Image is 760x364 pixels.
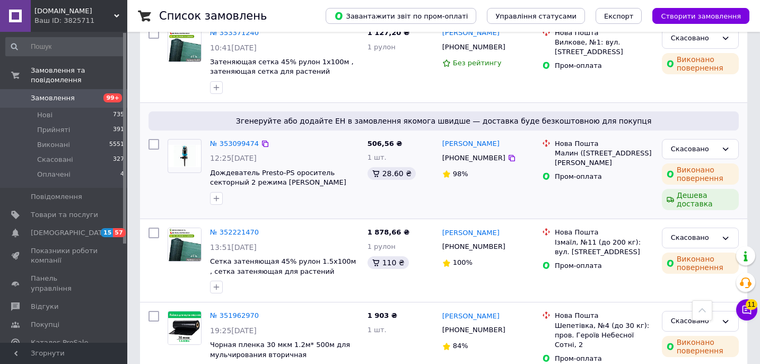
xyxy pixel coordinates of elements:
[453,59,502,67] span: Без рейтингу
[368,311,397,319] span: 1 903 ₴
[662,253,739,274] div: Виконано повернення
[113,228,125,237] span: 57
[440,240,508,254] div: [PHONE_NUMBER]
[210,341,350,359] a: Чорная пленка 30 мкм 1.2м* 500м для мульчирования вторичная
[604,12,634,20] span: Експорт
[210,29,259,37] a: № 353371240
[210,169,346,196] a: Дождеватель Presto-PS ороситель секторный 2 режима [PERSON_NAME] (7813) .pa
[326,8,476,24] button: Завантажити звіт по пром-оплаті
[113,125,124,135] span: 391
[671,33,717,44] div: Скасовано
[31,338,88,348] span: Каталог ProSale
[555,311,653,320] div: Нова Пошта
[555,321,653,350] div: Шепетівка, №4 (до 30 кг): пров. Героїв Небесної Сотні, 2
[368,153,387,161] span: 1 шт.
[210,311,259,319] a: № 351962970
[642,12,749,20] a: Створити замовлення
[168,29,201,62] img: Фото товару
[210,58,354,76] a: Затеняющая сетка 45% рулон 1х100м , затеняющая сетка для растений
[662,336,739,357] div: Виконано повернення
[153,116,735,126] span: Згенеруйте або додайте ЕН в замовлення якомога швидше — доставка буде безкоштовною для покупця
[109,140,124,150] span: 5551
[120,170,124,179] span: 4
[671,144,717,155] div: Скасовано
[442,139,500,149] a: [PERSON_NAME]
[31,93,75,103] span: Замовлення
[210,228,259,236] a: № 352221470
[555,38,653,57] div: Вилкове, №1: вул. [STREET_ADDRESS]
[168,28,202,62] a: Фото товару
[34,6,114,16] span: poltagro.com.ua
[555,228,653,237] div: Нова Пошта
[368,140,403,148] span: 506,56 ₴
[555,261,653,271] div: Пром-оплата
[210,140,259,148] a: № 353099474
[442,228,500,238] a: [PERSON_NAME]
[168,311,202,345] a: Фото товару
[662,53,739,74] div: Виконано повернення
[555,172,653,181] div: Пром-оплата
[453,170,468,178] span: 98%
[103,93,122,102] span: 99+
[37,125,70,135] span: Прийняті
[671,316,717,327] div: Скасовано
[31,210,98,220] span: Товари та послуги
[101,228,113,237] span: 15
[662,163,739,185] div: Виконано повернення
[31,228,109,238] span: [DEMOGRAPHIC_DATA]
[555,61,653,71] div: Пром-оплата
[746,299,757,310] span: 11
[736,299,757,320] button: Чат з покупцем11
[555,238,653,257] div: Ізмаїл, №11 (до 200 кг): вул. [STREET_ADDRESS]
[168,228,202,262] a: Фото товару
[453,258,473,266] span: 100%
[168,228,201,261] img: Фото товару
[555,149,653,168] div: Малин ([STREET_ADDRESS][PERSON_NAME]
[168,145,201,167] img: Фото товару
[440,40,508,54] div: [PHONE_NUMBER]
[210,243,257,252] span: 13:51[DATE]
[210,154,257,162] span: 12:25[DATE]
[31,302,58,311] span: Відгуки
[440,323,508,337] div: [PHONE_NUMBER]
[662,189,739,210] div: Дешева доставка
[440,151,508,165] div: [PHONE_NUMBER]
[168,311,201,344] img: Фото товару
[555,139,653,149] div: Нова Пошта
[487,8,585,24] button: Управління статусами
[555,28,653,38] div: Нова Пошта
[596,8,642,24] button: Експорт
[671,232,717,244] div: Скасовано
[210,257,356,275] a: Сетка затеняющая 45% рулон 1.5х100м , сетка затеняющая для растений
[661,12,741,20] span: Створити замовлення
[368,326,387,334] span: 1 шт.
[652,8,749,24] button: Створити замовлення
[31,320,59,330] span: Покупці
[31,274,98,293] span: Панель управління
[368,167,416,180] div: 28.60 ₴
[334,11,468,21] span: Завантажити звіт по пром-оплаті
[37,170,71,179] span: Оплачені
[368,43,396,51] span: 1 рулон
[368,228,409,236] span: 1 878,66 ₴
[31,246,98,265] span: Показники роботи компанії
[442,311,500,322] a: [PERSON_NAME]
[495,12,576,20] span: Управління статусами
[113,110,124,120] span: 735
[555,354,653,363] div: Пром-оплата
[113,155,124,164] span: 327
[37,140,70,150] span: Виконані
[37,155,73,164] span: Скасовані
[210,326,257,335] span: 19:25[DATE]
[368,256,409,269] div: 110 ₴
[31,66,127,85] span: Замовлення та повідомлення
[368,29,409,37] span: 1 127,20 ₴
[168,139,202,173] a: Фото товару
[453,342,468,350] span: 84%
[210,44,257,52] span: 10:41[DATE]
[159,10,267,22] h1: Список замовлень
